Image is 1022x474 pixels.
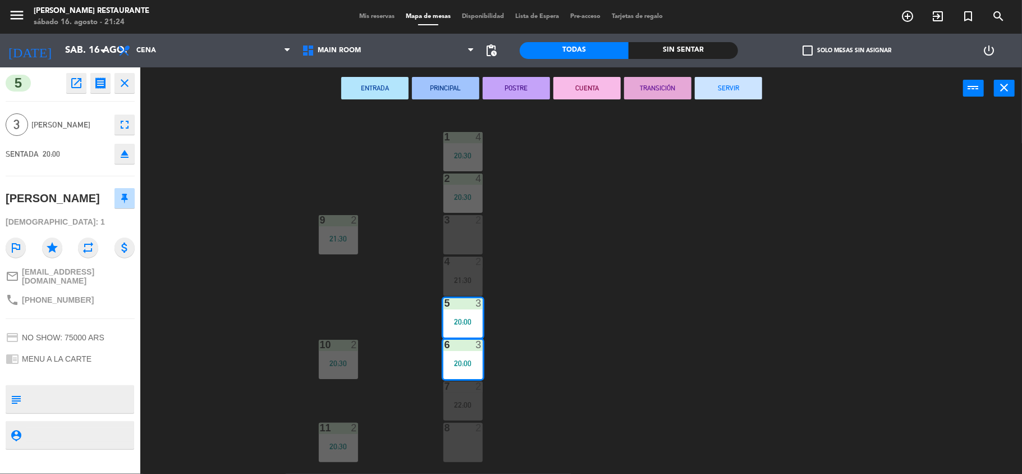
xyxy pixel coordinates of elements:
i: credit_card [6,331,19,344]
i: add_circle_outline [901,10,914,23]
i: chrome_reader_mode [6,352,19,366]
div: [PERSON_NAME] [6,189,100,208]
div: 4 [475,174,482,184]
div: 7 [444,381,445,391]
div: 3 [475,340,482,350]
i: exit_to_app [931,10,945,23]
div: 2 [475,381,482,391]
button: TRANSICIÓN [624,77,691,99]
div: 20:30 [319,443,358,450]
label: Solo mesas sin asignar [803,45,892,56]
i: fullscreen [118,118,131,131]
i: receipt [94,76,107,90]
i: eject [118,147,131,161]
i: power_settings_new [983,44,996,57]
div: 5 [444,298,445,308]
i: phone [6,293,19,307]
i: menu [8,7,25,24]
span: Tarjetas de regalo [606,13,668,20]
span: pending_actions [485,44,498,57]
button: POSTRE [483,77,550,99]
span: [EMAIL_ADDRESS][DOMAIN_NAME] [22,267,135,285]
div: 20:30 [443,193,483,201]
span: Pre-acceso [565,13,606,20]
div: 2 [351,423,358,433]
i: power_input [967,81,980,94]
div: 2 [475,423,482,433]
div: 6 [444,340,445,350]
div: Sin sentar [629,42,738,59]
div: 4 [475,132,482,142]
i: mail_outline [6,270,19,283]
span: 3 [6,113,28,136]
span: Mis reservas [354,13,400,20]
button: SERVIR [695,77,762,99]
span: Cena [136,47,156,54]
div: 20:30 [319,359,358,367]
span: 5 [6,75,31,92]
span: Main Room [318,47,361,54]
span: NO SHOW: 75000 ARS [22,333,104,342]
i: subject [10,393,22,405]
div: 4 [444,257,445,267]
i: open_in_new [70,76,83,90]
div: 3 [444,215,445,225]
div: sábado 16. agosto - 21:24 [34,17,149,28]
i: person_pin [10,429,22,441]
div: 21:30 [443,276,483,284]
button: receipt [90,73,111,93]
i: attach_money [114,238,135,258]
span: Disponibilidad [456,13,510,20]
div: 20:00 [443,359,483,367]
a: mail_outline[EMAIL_ADDRESS][DOMAIN_NAME] [6,267,135,285]
i: turned_in_not [961,10,975,23]
div: 1 [444,132,445,142]
i: outlined_flag [6,238,26,258]
span: [PHONE_NUMBER] [22,295,94,304]
span: SENTADA [6,149,39,158]
div: 2 [351,215,358,225]
i: repeat [78,238,98,258]
button: open_in_new [66,73,86,93]
button: PRINCIPAL [412,77,479,99]
div: 3 [475,298,482,308]
div: 21:30 [319,235,358,243]
i: close [118,76,131,90]
div: 20:00 [443,318,483,326]
i: star [42,238,62,258]
div: 2 [351,340,358,350]
button: close [994,80,1015,97]
button: fullscreen [114,115,135,135]
div: [PERSON_NAME] Restaurante [34,6,149,17]
span: check_box_outline_blank [803,45,813,56]
button: CUENTA [553,77,621,99]
div: 2 [475,257,482,267]
button: close [114,73,135,93]
button: ENTRADA [341,77,409,99]
div: 20:30 [443,152,483,159]
div: 2 [475,215,482,225]
span: MENU A LA CARTE [22,354,91,363]
span: [PERSON_NAME] [31,118,109,131]
i: search [992,10,1005,23]
div: 2 [444,174,445,184]
div: 22:00 [443,401,483,409]
span: 20:00 [43,149,60,158]
button: power_input [963,80,984,97]
button: menu [8,7,25,28]
span: Mapa de mesas [400,13,456,20]
i: close [998,81,1011,94]
span: Lista de Espera [510,13,565,20]
div: 8 [444,423,445,433]
i: arrow_drop_down [96,44,109,57]
div: Todas [520,42,629,59]
div: [DEMOGRAPHIC_DATA]: 1 [6,212,135,232]
button: eject [114,144,135,164]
